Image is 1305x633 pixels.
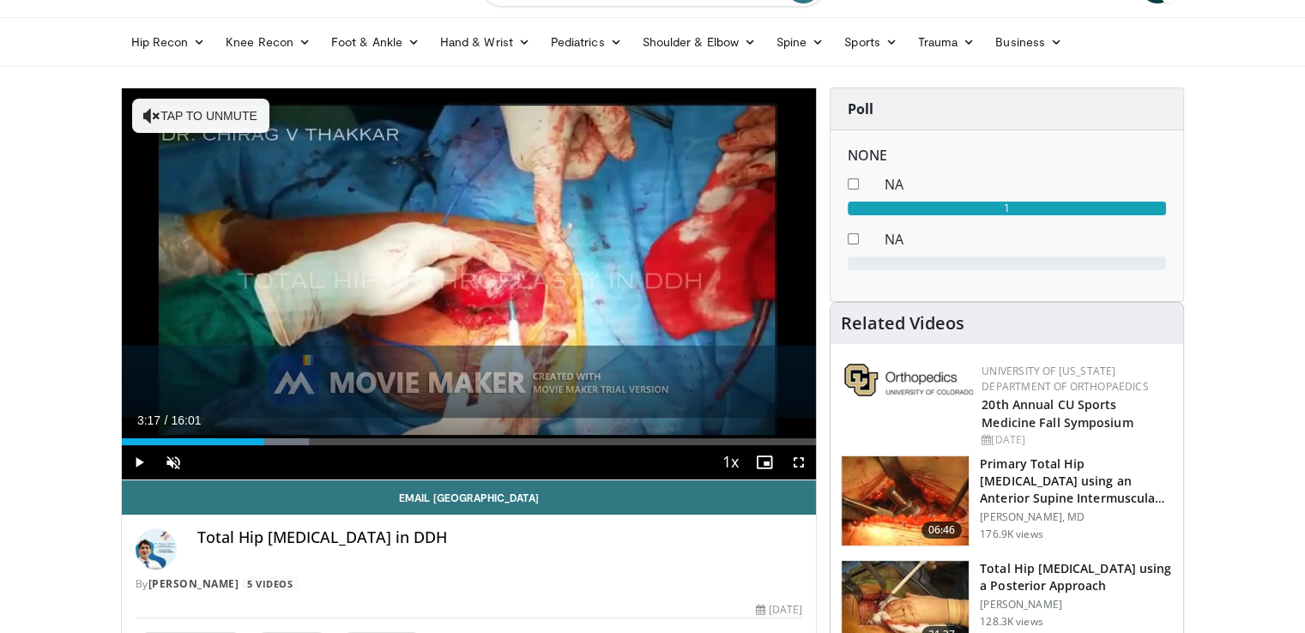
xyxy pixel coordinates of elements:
div: By [136,576,803,592]
strong: Poll [848,99,873,118]
h4: Related Videos [841,313,964,334]
span: / [165,413,168,427]
a: [PERSON_NAME] [148,576,239,591]
a: Hand & Wrist [430,25,541,59]
span: 06:46 [921,521,963,539]
video-js: Video Player [122,88,817,480]
div: [DATE] [756,602,802,618]
a: Foot & Ankle [321,25,430,59]
button: Play [122,445,156,479]
a: Pediatrics [541,25,632,59]
span: 16:01 [171,413,201,427]
h3: Primary Total Hip [MEDICAL_DATA] using an Anterior Supine Intermuscula… [980,455,1173,507]
dd: NA [872,174,1179,195]
a: 5 Videos [242,576,299,591]
a: Hip Recon [121,25,216,59]
a: 06:46 Primary Total Hip [MEDICAL_DATA] using an Anterior Supine Intermuscula… [PERSON_NAME], MD 1... [841,455,1173,546]
p: [PERSON_NAME], MD [980,510,1173,524]
a: Knee Recon [215,25,321,59]
div: [DATE] [982,432,1169,448]
img: Avatar [136,528,177,570]
p: 176.9K views [980,527,1042,541]
p: [PERSON_NAME] [980,598,1173,612]
button: Tap to unmute [132,99,269,133]
button: Enable picture-in-picture mode [747,445,782,479]
img: 355603a8-37da-49b6-856f-e00d7e9307d3.png.150x105_q85_autocrop_double_scale_upscale_version-0.2.png [844,364,973,396]
div: 1 [848,202,1166,215]
dd: NA [872,229,1179,250]
img: 263423_3.png.150x105_q85_crop-smart_upscale.jpg [842,456,969,546]
p: 128.3K views [980,615,1042,629]
a: University of [US_STATE] Department of Orthopaedics [982,364,1148,394]
a: Email [GEOGRAPHIC_DATA] [122,480,817,515]
h4: Total Hip [MEDICAL_DATA] in DDH [197,528,803,547]
button: Unmute [156,445,190,479]
button: Playback Rate [713,445,747,479]
span: 3:17 [137,413,160,427]
a: Shoulder & Elbow [632,25,766,59]
a: Sports [834,25,908,59]
a: Spine [766,25,834,59]
h6: NONE [848,148,1166,164]
a: Business [985,25,1072,59]
button: Fullscreen [782,445,816,479]
h3: Total Hip [MEDICAL_DATA] using a Posterior Approach [980,560,1173,594]
a: 20th Annual CU Sports Medicine Fall Symposium [982,396,1133,431]
div: Progress Bar [122,438,817,445]
a: Trauma [908,25,986,59]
